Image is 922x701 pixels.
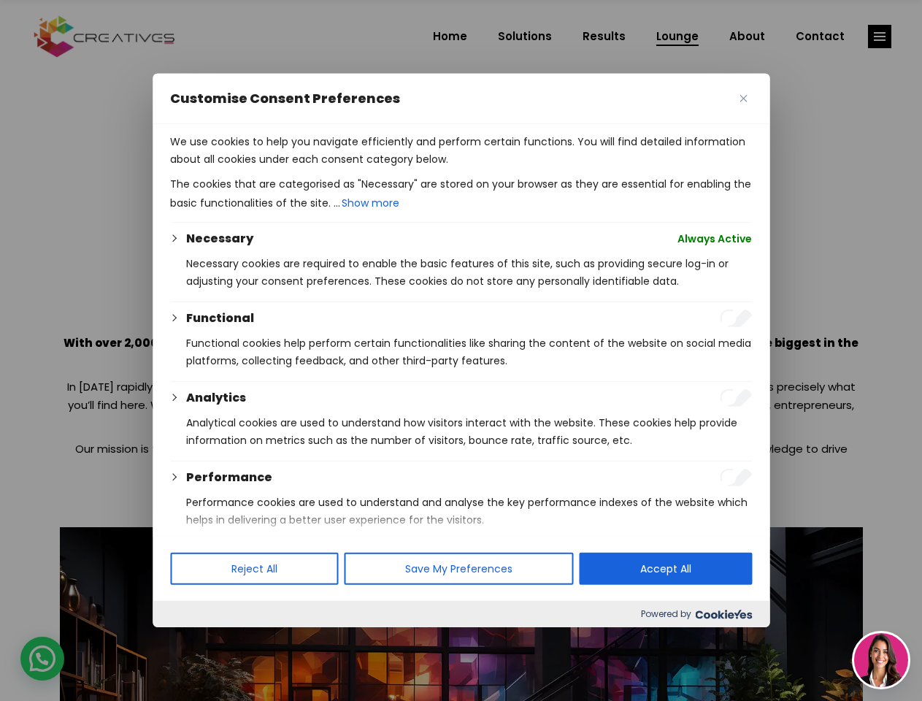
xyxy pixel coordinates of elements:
input: Enable Performance [720,469,752,486]
img: Close [739,95,747,102]
div: Powered by [153,601,769,627]
button: Analytics [186,389,246,407]
div: Customise Consent Preferences [153,74,769,627]
img: agent [854,633,908,687]
button: Save My Preferences [344,553,573,585]
p: Necessary cookies are required to enable the basic features of this site, such as providing secur... [186,255,752,290]
span: Always Active [677,230,752,248]
p: Functional cookies help perform certain functionalities like sharing the content of the website o... [186,334,752,369]
p: Analytical cookies are used to understand how visitors interact with the website. These cookies h... [186,414,752,449]
input: Enable Analytics [720,389,752,407]
button: Reject All [170,553,338,585]
button: Accept All [579,553,752,585]
button: Functional [186,310,254,327]
img: Cookieyes logo [695,610,752,619]
p: We use cookies to help you navigate efficiently and perform certain functions. You will find deta... [170,133,752,168]
p: The cookies that are categorised as "Necessary" are stored on your browser as they are essential ... [170,175,752,213]
button: Performance [186,469,272,486]
span: Customise Consent Preferences [170,90,400,107]
button: Close [734,90,752,107]
button: Necessary [186,230,253,248]
p: Performance cookies are used to understand and analyse the key performance indexes of the website... [186,494,752,529]
button: Show more [340,193,401,213]
input: Enable Functional [720,310,752,327]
